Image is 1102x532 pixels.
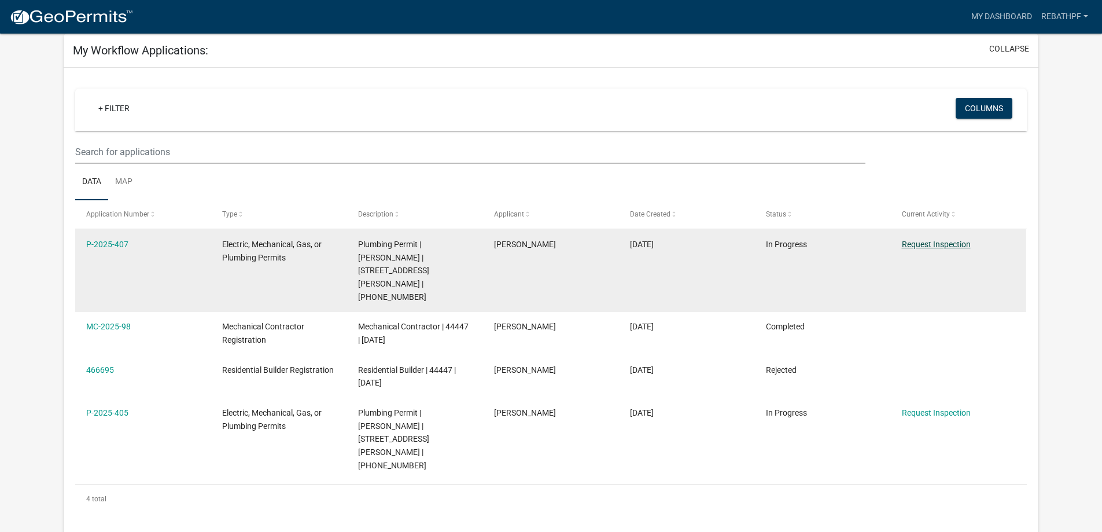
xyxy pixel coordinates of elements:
span: Status [766,210,786,218]
datatable-header-cell: Description [347,200,483,228]
span: 08/20/2025 [630,322,654,331]
span: Electric, Mechanical, Gas, or Plumbing Permits [222,408,322,431]
a: Data [75,164,108,201]
span: 08/18/2025 [630,408,654,417]
span: In Progress [766,408,807,417]
datatable-header-cell: Current Activity [890,200,1026,228]
div: collapse [64,68,1038,525]
span: Electric, Mechanical, Gas, or Plumbing Permits [222,240,322,262]
a: Request Inspection [902,240,971,249]
a: Request Inspection [902,408,971,417]
span: Katherine Weinmann [494,322,556,331]
span: Residential Builder Registration [222,365,334,375]
span: Mechanical Contractor Registration [222,322,304,344]
span: Application Number [86,210,149,218]
datatable-header-cell: Applicant [483,200,619,228]
span: Mechanical Contractor | 44447 | 06/30/2027 [358,322,469,344]
a: Map [108,164,139,201]
span: 08/20/2025 [630,365,654,375]
span: Katherine Weinmann [494,365,556,375]
span: Type [222,210,237,218]
span: 08/21/2025 [630,240,654,249]
a: + Filter [89,98,139,119]
span: Katherine Weinmann [494,408,556,417]
div: 4 total [75,485,1027,513]
a: P-2025-405 [86,408,128,417]
button: Columns [956,98,1012,119]
span: Residential Builder | 44447 | 06/30/2027 [358,365,456,388]
a: P-2025-407 [86,240,128,249]
span: Katherine Weinmann [494,240,556,249]
h5: My Workflow Applications: [73,43,208,57]
datatable-header-cell: Date Created [619,200,755,228]
input: Search for applications [75,140,865,164]
span: Applicant [494,210,524,218]
a: 466695 [86,365,114,375]
button: collapse [989,43,1029,55]
span: Completed [766,322,805,331]
span: Rejected [766,365,797,375]
a: MC-2025-98 [86,322,131,331]
span: Date Created [630,210,670,218]
datatable-header-cell: Status [754,200,890,228]
a: My Dashboard [967,6,1037,28]
span: Plumbing Permit | Katherine Weinmann | 500 GREENWOOD ST E | 109-14-05-001 [358,240,429,302]
span: Current Activity [902,210,950,218]
a: RebathPF [1037,6,1093,28]
datatable-header-cell: Application Number [75,200,211,228]
datatable-header-cell: Type [211,200,347,228]
span: Plumbing Permit | Katherine Weinmann | 110 MARC ALLEN DR | 109-00-00-118 [358,408,429,470]
span: In Progress [766,240,807,249]
span: Description [358,210,393,218]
